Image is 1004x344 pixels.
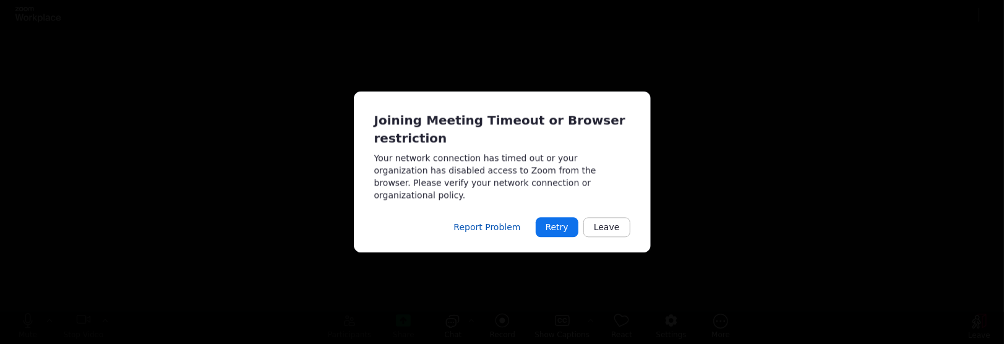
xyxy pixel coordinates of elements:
[444,218,530,238] button: Report Problem
[583,218,630,238] button: Leave
[354,91,651,252] div: Meeting connected timeout.
[374,111,630,147] div: Joining Meeting Timeout or Browser restriction
[374,152,630,202] div: Your network connection has timed out or your organization has disabled access to Zoom from the b...
[536,218,578,238] button: Retry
